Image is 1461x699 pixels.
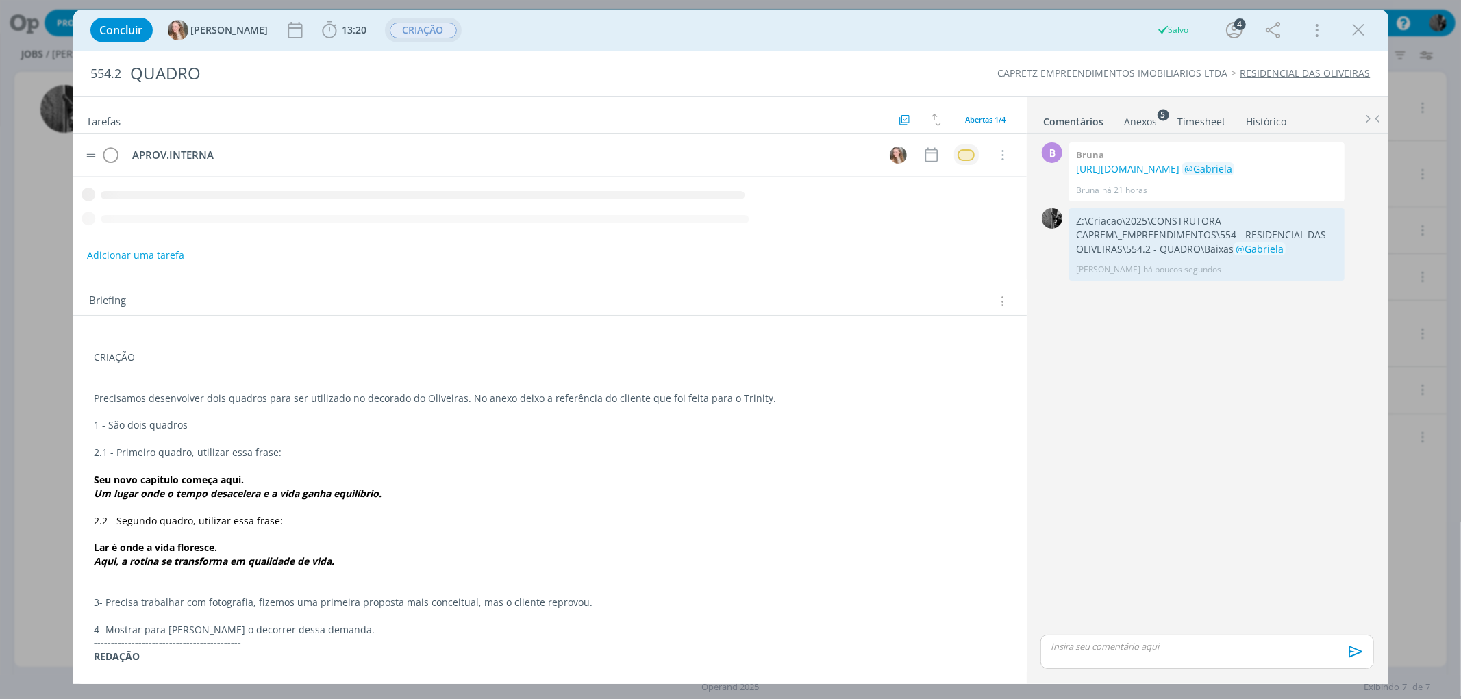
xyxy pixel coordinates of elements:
button: 4 [1223,19,1245,41]
p: 2.1 - Primeiro quadro, utilizar essa frase: [95,446,1006,459]
em: Aqui, a rotina se transforma em qualidade de vida. [95,555,335,568]
button: Adicionar uma tarefa [86,243,185,268]
p: CRIAÇÃO [95,351,1006,364]
img: arrow-down-up.svg [932,114,941,126]
button: G[PERSON_NAME] [168,20,269,40]
span: 554.2 [91,66,122,81]
a: CAPRETZ EMPREENDIMENTOS IMOBILIARIOS LTDA [998,66,1228,79]
a: RESIDENCIAL DAS OLIVEIRAS [1240,66,1371,79]
span: [PERSON_NAME] [191,25,269,35]
p: 3- Precisa trabalhar com fotografia, fizemos uma primeira proposta mais conceitual, mas o cliente... [95,596,1006,609]
strong: ------------------------------------------- [95,636,242,649]
sup: 5 [1158,109,1169,120]
span: há 21 horas [1102,184,1147,196]
span: Concluir [100,25,143,36]
span: @Gabriela [1184,162,1232,175]
div: B [1042,142,1062,163]
p: Z:\Criacao\2025\CONSTRUTORA CAPREM\_EMPREENDIMENTOS\554 - RESIDENCIAL DAS OLIVEIRAS\554.2 - QUADR... [1076,214,1338,256]
span: Tarefas [87,112,121,128]
div: 4 [1234,18,1246,30]
button: G [888,144,909,165]
button: 13:20 [319,19,371,41]
span: 2.2 - Segundo quadro, utilizar essa frase: [95,514,284,527]
strong: Lar é onde a vida floresce. [95,541,218,554]
span: @Gabriela [1236,242,1284,255]
button: CRIAÇÃO [389,22,458,39]
span: 13:20 [342,23,367,36]
em: Um lugar onde o tempo desacelera e a vida ganha equilíbrio. [95,487,382,500]
strong: Seu novo capítulo começa aqui. [95,473,245,486]
span: há poucos segundos [1143,264,1221,276]
p: [PERSON_NAME] [1076,264,1140,276]
a: Timesheet [1177,109,1227,129]
strong: REDAÇÃO [95,650,140,663]
p: Precisamos desenvolver dois quadros para ser utilizado no decorado do Oliveiras. No anexo deixo a... [95,392,1006,405]
p: 4 -Mostrar para [PERSON_NAME] o decorrer dessa demanda. [95,623,1006,637]
span: Abertas 1/4 [966,114,1006,125]
img: P [1042,208,1062,229]
p: 1 - São dois quadros [95,418,1006,432]
img: G [168,20,188,40]
a: [URL][DOMAIN_NAME] [1076,162,1179,175]
div: dialog [73,10,1388,684]
div: Salvo [1157,24,1189,36]
div: Anexos [1125,115,1158,129]
span: Briefing [90,292,127,310]
button: Concluir [90,18,153,42]
p: Bruna [1076,184,1099,196]
a: Histórico [1246,109,1288,129]
span: CRIAÇÃO [390,23,457,38]
img: G [890,147,907,164]
a: Comentários [1043,109,1105,129]
b: Bruna [1076,149,1104,161]
div: QUADRO [125,57,832,90]
img: drag-icon.svg [86,153,96,157]
div: APROV.INTERNA [127,147,877,164]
